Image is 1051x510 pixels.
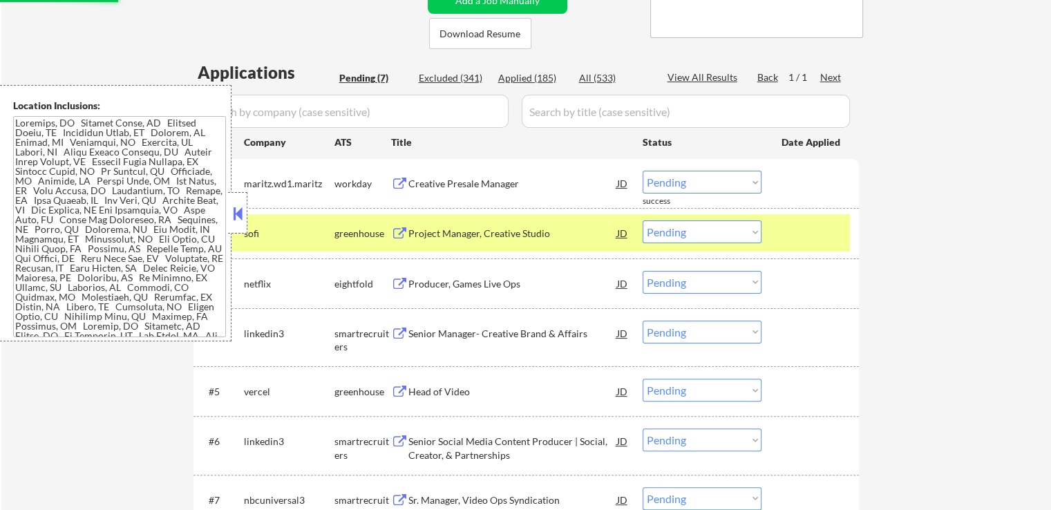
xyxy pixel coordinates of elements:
[616,220,629,245] div: JD
[788,70,820,84] div: 1 / 1
[429,18,531,49] button: Download Resume
[334,327,391,354] div: smartrecruiters
[616,379,629,404] div: JD
[339,71,408,85] div: Pending (7)
[408,385,617,399] div: Head of Video
[408,327,617,341] div: Senior Manager- Creative Brand & Affairs
[643,129,761,154] div: Status
[244,227,334,240] div: sofi
[820,70,842,84] div: Next
[244,135,334,149] div: Company
[198,64,334,81] div: Applications
[616,271,629,296] div: JD
[244,493,334,507] div: nbcuniversal3
[408,277,617,291] div: Producer, Games Live Ops
[419,71,488,85] div: Excluded (341)
[13,99,226,113] div: Location Inclusions:
[616,428,629,453] div: JD
[244,177,334,191] div: maritz.wd1.maritz
[244,435,334,448] div: linkedin3
[209,435,233,448] div: #6
[408,227,617,240] div: Project Manager, Creative Studio
[391,135,629,149] div: Title
[408,493,617,507] div: Sr. Manager, Video Ops Syndication
[782,135,842,149] div: Date Applied
[334,177,391,191] div: workday
[643,196,698,207] div: success
[244,277,334,291] div: netflix
[334,135,391,149] div: ATS
[244,385,334,399] div: vercel
[616,321,629,346] div: JD
[209,493,233,507] div: #7
[522,95,850,128] input: Search by title (case sensitive)
[334,277,391,291] div: eightfold
[334,385,391,399] div: greenhouse
[408,177,617,191] div: Creative Presale Manager
[209,385,233,399] div: #5
[244,327,334,341] div: linkedin3
[334,227,391,240] div: greenhouse
[757,70,779,84] div: Back
[498,71,567,85] div: Applied (185)
[667,70,741,84] div: View All Results
[408,435,617,462] div: Senior Social Media Content Producer | Social, Creator, & Partnerships
[579,71,648,85] div: All (533)
[198,95,509,128] input: Search by company (case sensitive)
[334,435,391,462] div: smartrecruiters
[616,171,629,196] div: JD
